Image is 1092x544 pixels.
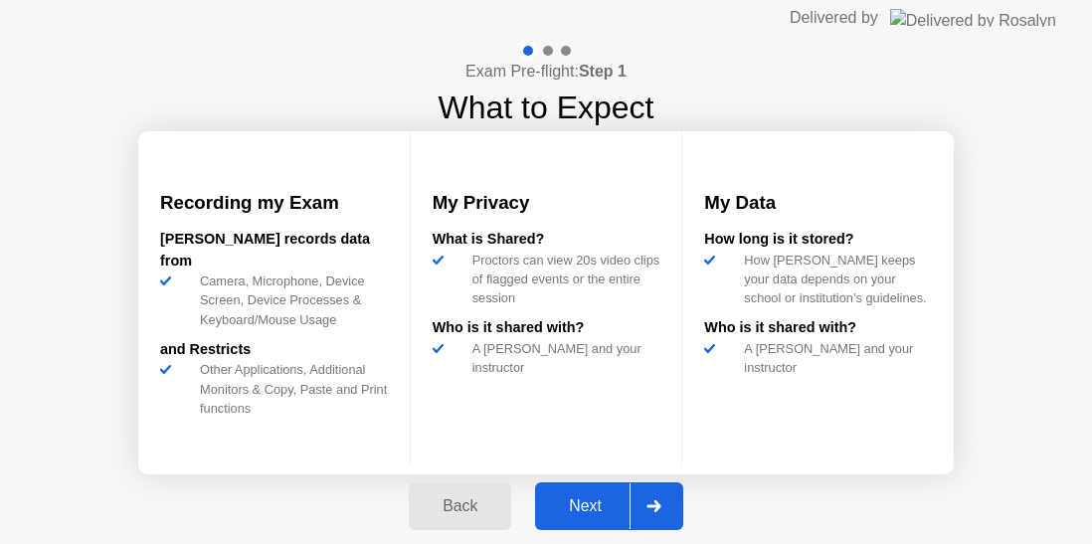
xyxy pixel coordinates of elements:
[415,497,505,515] div: Back
[704,189,932,217] h3: My Data
[160,229,388,272] div: [PERSON_NAME] records data from
[704,229,932,251] div: How long is it stored?
[541,497,630,515] div: Next
[790,6,878,30] div: Delivered by
[433,229,660,251] div: What is Shared?
[409,482,511,530] button: Back
[465,60,627,84] h4: Exam Pre-flight:
[433,317,660,339] div: Who is it shared with?
[464,251,660,308] div: Proctors can view 20s video clips of flagged events or the entire session
[704,317,932,339] div: Who is it shared with?
[535,482,683,530] button: Next
[192,360,388,418] div: Other Applications, Additional Monitors & Copy, Paste and Print functions
[464,339,660,377] div: A [PERSON_NAME] and your instructor
[192,272,388,329] div: Camera, Microphone, Device Screen, Device Processes & Keyboard/Mouse Usage
[579,63,627,80] b: Step 1
[433,189,660,217] h3: My Privacy
[160,189,388,217] h3: Recording my Exam
[160,339,388,361] div: and Restricts
[439,84,654,131] h1: What to Expect
[890,9,1056,27] img: Delivered by Rosalyn
[736,251,932,308] div: How [PERSON_NAME] keeps your data depends on your school or institution’s guidelines.
[736,339,932,377] div: A [PERSON_NAME] and your instructor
